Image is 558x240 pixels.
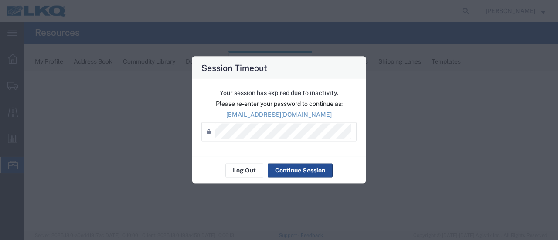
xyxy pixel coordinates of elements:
[201,61,267,74] h4: Session Timeout
[201,99,357,108] p: Please re-enter your password to continue as:
[201,110,357,119] p: [EMAIL_ADDRESS][DOMAIN_NAME]
[268,163,333,177] button: Continue Session
[225,163,263,177] button: Log Out
[201,88,357,97] p: Your session has expired due to inactivity.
